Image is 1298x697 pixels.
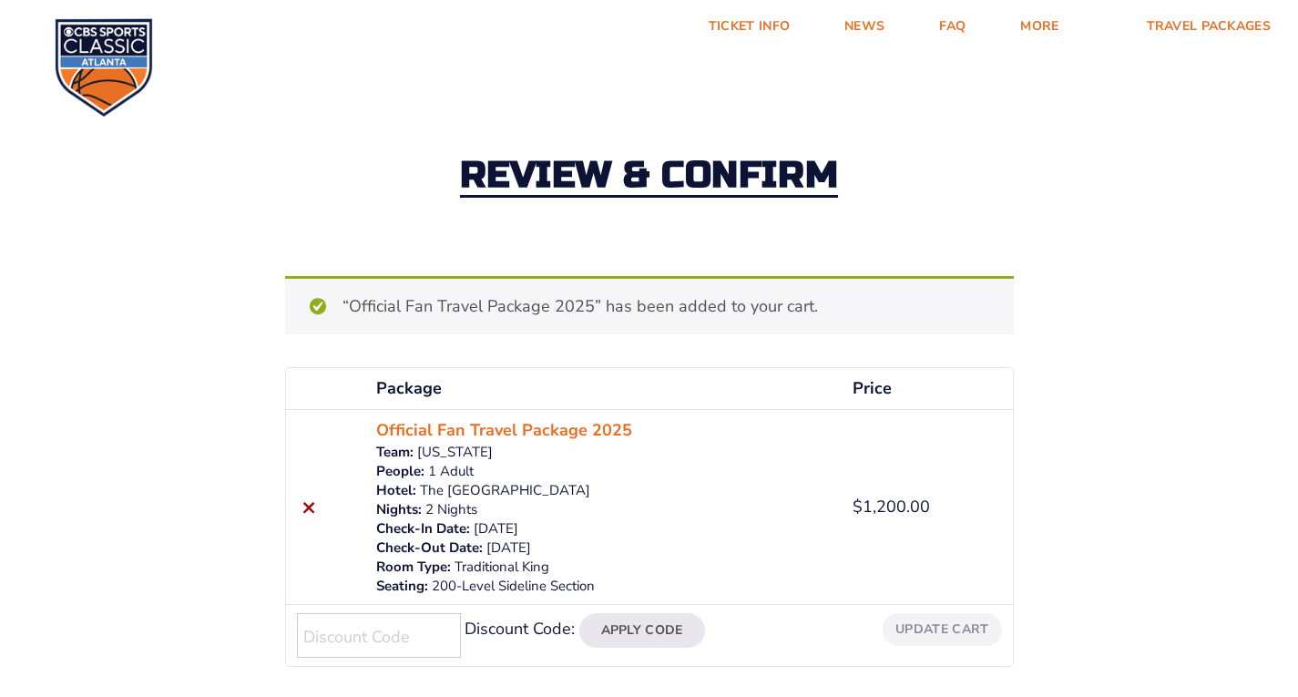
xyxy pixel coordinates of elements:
[842,368,1012,409] th: Price
[376,500,831,519] p: 2 Nights
[376,577,831,596] p: 200-Level Sideline Section
[853,496,863,518] span: $
[376,443,414,462] dt: Team:
[376,538,831,558] p: [DATE]
[376,462,831,481] p: 1 Adult
[297,495,322,519] a: Remove this item
[376,462,424,481] dt: People:
[365,368,842,409] th: Package
[376,519,831,538] p: [DATE]
[55,18,153,117] img: CBS Sports Classic
[376,519,470,538] dt: Check-In Date:
[376,481,831,500] p: The [GEOGRAPHIC_DATA]
[376,538,483,558] dt: Check-Out Date:
[376,481,416,500] dt: Hotel:
[376,558,451,577] dt: Room Type:
[376,577,428,596] dt: Seating:
[376,443,831,462] p: [US_STATE]
[297,613,461,658] input: Discount Code
[465,618,575,640] label: Discount Code:
[853,496,930,518] bdi: 1,200.00
[376,500,422,519] dt: Nights:
[376,558,831,577] p: Traditional King
[883,613,1001,645] button: Update cart
[376,418,632,443] a: Official Fan Travel Package 2025
[579,613,705,648] button: Apply Code
[460,157,839,198] h2: Review & Confirm
[285,276,1014,334] div: “Official Fan Travel Package 2025” has been added to your cart.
